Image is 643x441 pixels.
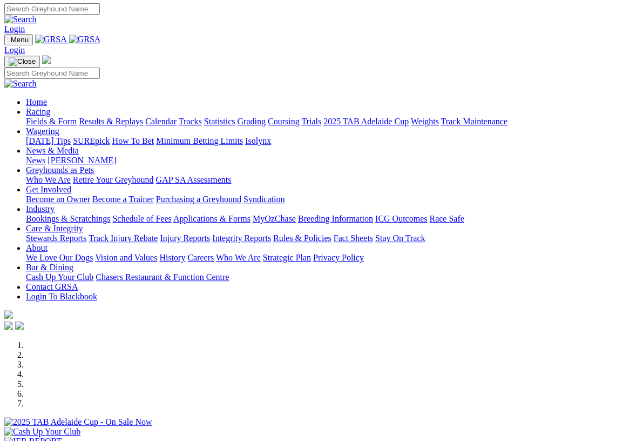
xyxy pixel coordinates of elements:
a: Integrity Reports [212,233,271,243]
a: Calendar [145,117,177,126]
div: News & Media [26,156,639,165]
a: Breeding Information [298,214,373,223]
a: ICG Outcomes [375,214,427,223]
img: Search [4,15,37,24]
a: We Love Our Dogs [26,253,93,262]
a: [DATE] Tips [26,136,71,145]
a: Greyhounds as Pets [26,165,94,175]
a: Login [4,24,25,34]
a: Become a Trainer [92,195,154,204]
a: Bookings & Scratchings [26,214,110,223]
a: Grading [238,117,266,126]
a: Who We Are [26,175,71,184]
a: Race Safe [429,214,464,223]
div: Get Involved [26,195,639,204]
div: Racing [26,117,639,126]
input: Search [4,68,100,79]
a: Purchasing a Greyhound [156,195,241,204]
a: Login [4,45,25,55]
a: Contact GRSA [26,282,78,291]
a: Racing [26,107,50,116]
a: Home [26,97,47,106]
a: Track Injury Rebate [89,233,158,243]
a: Strategic Plan [263,253,311,262]
a: Tracks [179,117,202,126]
div: Industry [26,214,639,224]
a: Schedule of Fees [112,214,171,223]
a: How To Bet [112,136,154,145]
a: 2025 TAB Adelaide Cup [323,117,409,126]
a: SUREpick [73,136,110,145]
div: About [26,253,639,263]
a: Statistics [204,117,235,126]
a: Become an Owner [26,195,90,204]
img: 2025 TAB Adelaide Cup - On Sale Now [4,417,152,427]
a: Minimum Betting Limits [156,136,243,145]
a: Care & Integrity [26,224,83,233]
a: Coursing [268,117,300,126]
div: Bar & Dining [26,272,639,282]
a: News [26,156,45,165]
a: Rules & Policies [273,233,331,243]
a: Track Maintenance [441,117,507,126]
a: Who We Are [216,253,261,262]
a: Fields & Form [26,117,77,126]
button: Toggle navigation [4,34,33,45]
a: Results & Replays [79,117,143,126]
img: Close [9,57,36,66]
button: Toggle navigation [4,56,40,68]
img: facebook.svg [4,321,13,330]
div: Wagering [26,136,639,146]
a: Vision and Values [95,253,157,262]
a: Retire Your Greyhound [73,175,154,184]
a: About [26,243,48,252]
span: Menu [11,36,29,44]
a: [PERSON_NAME] [48,156,116,165]
a: Careers [187,253,214,262]
a: GAP SA Assessments [156,175,232,184]
img: Cash Up Your Club [4,427,80,437]
input: Search [4,3,100,15]
a: Isolynx [245,136,271,145]
a: Weights [411,117,439,126]
img: logo-grsa-white.png [42,55,51,64]
a: Syndication [243,195,285,204]
a: Stay On Track [375,233,425,243]
img: logo-grsa-white.png [4,310,13,319]
a: MyOzChase [253,214,296,223]
a: Get Involved [26,185,71,194]
a: Trials [301,117,321,126]
a: Bar & Dining [26,263,73,272]
a: Wagering [26,126,59,136]
a: Fact Sheets [334,233,373,243]
a: Login To Blackbook [26,292,97,301]
div: Greyhounds as Pets [26,175,639,185]
a: Stewards Reports [26,233,86,243]
a: News & Media [26,146,79,155]
div: Care & Integrity [26,233,639,243]
a: Injury Reports [160,233,210,243]
img: Search [4,79,37,89]
a: Industry [26,204,55,213]
a: Chasers Restaurant & Function Centre [96,272,229,282]
img: GRSA [69,35,101,44]
a: Privacy Policy [313,253,364,262]
a: Cash Up Your Club [26,272,93,282]
img: GRSA [35,35,67,44]
a: Applications & Forms [173,214,251,223]
img: twitter.svg [15,321,24,330]
a: History [159,253,185,262]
